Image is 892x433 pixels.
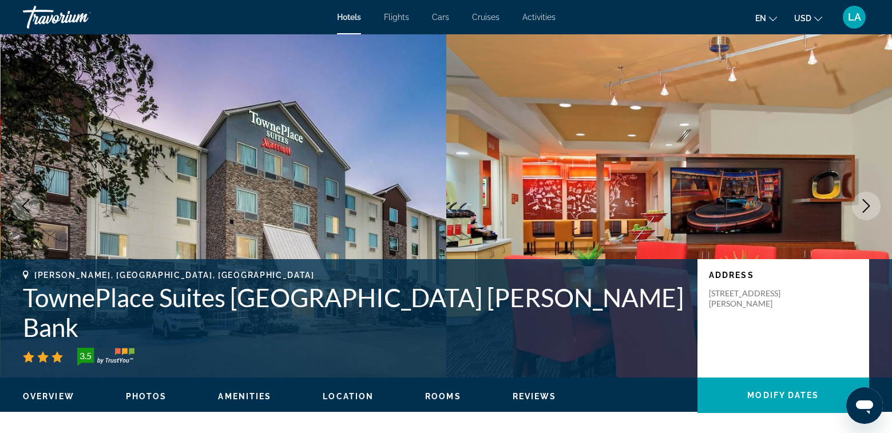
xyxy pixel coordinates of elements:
button: Reviews [513,391,557,402]
button: Overview [23,391,74,402]
button: Change language [755,10,777,26]
button: Change currency [794,10,822,26]
button: Modify Dates [697,378,869,413]
button: User Menu [839,5,869,29]
button: Photos [126,391,167,402]
button: Rooms [425,391,461,402]
span: Reviews [513,392,557,401]
a: Hotels [337,13,361,22]
span: Location [323,392,374,401]
span: USD [794,14,811,23]
a: Cars [432,13,449,22]
a: Cruises [472,13,499,22]
a: Travorium [23,2,137,32]
span: Modify Dates [747,391,819,400]
span: Overview [23,392,74,401]
span: [PERSON_NAME], [GEOGRAPHIC_DATA], [GEOGRAPHIC_DATA] [34,271,315,280]
iframe: Button to launch messaging window [846,387,883,424]
span: Rooms [425,392,461,401]
h1: TownePlace Suites [GEOGRAPHIC_DATA] [PERSON_NAME] Bank [23,283,686,342]
div: 3.5 [74,349,97,363]
span: LA [848,11,861,23]
span: en [755,14,766,23]
span: Photos [126,392,167,401]
a: Activities [522,13,556,22]
p: Address [709,271,858,280]
p: [STREET_ADDRESS][PERSON_NAME] [709,288,800,309]
button: Previous image [11,192,40,220]
span: Amenities [218,392,271,401]
img: TrustYou guest rating badge [77,348,134,366]
button: Amenities [218,391,271,402]
a: Flights [384,13,409,22]
button: Next image [852,192,881,220]
button: Location [323,391,374,402]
